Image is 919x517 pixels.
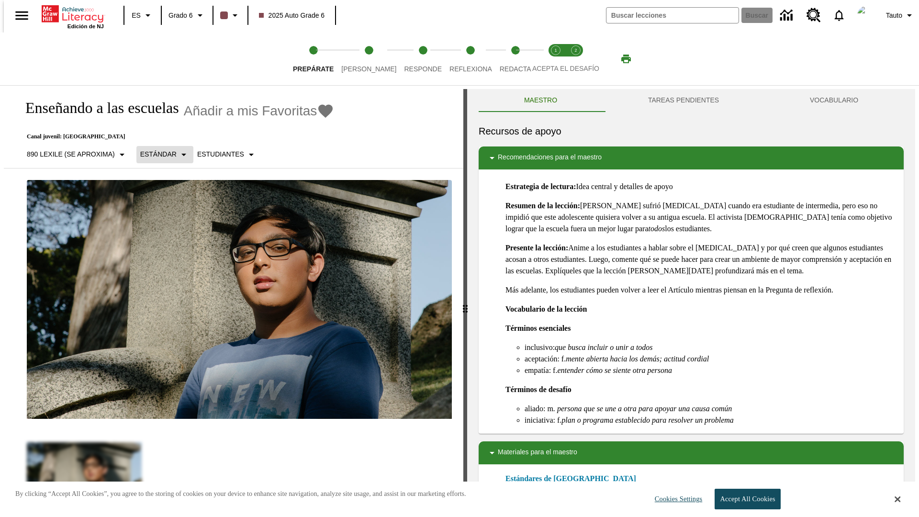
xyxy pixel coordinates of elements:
[886,11,902,21] span: Tauto
[404,65,442,73] span: Responde
[341,65,396,73] span: [PERSON_NAME]
[479,89,603,112] button: Maestro
[463,89,467,517] div: Pulsa la tecla de intro o la barra espaciadora y luego presiona las flechas de derecha e izquierd...
[4,89,463,512] div: reading
[396,33,449,85] button: Responde step 3 of 5
[574,48,577,53] text: 2
[334,33,404,85] button: Lee step 2 of 5
[557,366,584,374] em: entender
[132,11,141,21] span: ES
[165,7,210,24] button: Grado: Grado 6, Elige un grado
[525,415,896,426] li: iniciativa: f.
[197,149,244,159] p: Estudiantes
[588,343,653,351] em: incluir o unir a todos
[801,2,827,28] a: Centro de recursos, Se abrirá en una pestaña nueva.
[442,33,500,85] button: Reflexiona step 4 of 5
[586,366,672,374] em: cómo se siente otra persona
[479,89,904,112] div: Instructional Panel Tabs
[649,225,665,233] em: todos
[479,124,904,139] h6: Recursos de apoyo
[467,89,915,517] div: activity
[525,353,896,365] li: aceptación: f.
[140,149,177,159] p: Estándar
[646,489,706,509] button: Cookies Settings
[285,33,341,85] button: Prepárate step 1 of 5
[216,7,245,24] button: El color de la clase es café oscuro. Cambiar el color de la clase.
[15,489,466,499] p: By clicking “Accept All Cookies”, you agree to the storing of cookies on your device to enhance s...
[15,133,334,140] p: Canal juvenil: [GEOGRAPHIC_DATA]
[505,284,896,296] p: Más adelante, los estudiantes pueden volver a leer el Artículo mientras piensan en la Pregunta de...
[449,65,492,73] span: Reflexiona
[505,202,580,210] strong: Resumen de la lección:
[606,8,739,23] input: Buscar campo
[500,65,531,73] span: Redacta
[882,7,919,24] button: Perfil/Configuración
[498,447,577,459] p: Materiales para el maestro
[259,11,325,21] span: 2025 Auto Grade 6
[764,89,904,112] button: VOCABULARIO
[184,102,335,119] button: Añadir a mis Favoritas - Enseñando a las escuelas
[603,89,764,112] button: TAREAS PENDIENTES
[136,146,193,163] button: Tipo de apoyo, Estándar
[505,385,572,393] strong: Términos de desafío
[715,489,780,509] button: Accept All Cookies
[525,403,896,415] li: aliado: m
[184,103,317,119] span: Añadir a mis Favoritas
[293,65,334,73] span: Prepárate
[586,355,709,363] em: abierta hacia los demás; actitud cordial
[67,23,104,29] span: Edición de NJ
[505,305,587,313] strong: Vocabulario de la lección
[827,3,852,28] a: Notificaciones
[193,146,261,163] button: Seleccionar estudiante
[8,1,36,30] button: Abrir el menú lateral
[168,11,193,21] span: Grado 6
[525,342,896,353] li: inclusivo:
[857,6,876,25] img: Avatar
[553,405,732,413] em: . persona que se une a otra para apoyar una causa común
[525,365,896,376] li: empatía: f.
[27,149,115,159] p: 890 Lexile (Se aproxima)
[566,355,584,363] em: mente
[542,33,570,85] button: Acepta el desafío lee step 1 of 2
[479,146,904,169] div: Recomendaciones para el maestro
[505,473,642,484] a: Estándares de [GEOGRAPHIC_DATA]
[492,33,539,85] button: Redacta step 5 of 5
[505,244,568,252] strong: Presente la lección:
[774,2,801,29] a: Centro de información
[498,152,602,164] p: Recomendaciones para el maestro
[554,48,557,53] text: 1
[895,495,900,504] button: Close
[23,146,132,163] button: Seleccione Lexile, 890 Lexile (Se aproxima)
[479,441,904,464] div: Materiales para el maestro
[505,200,896,235] p: [PERSON_NAME] sufrió [MEDICAL_DATA] cuando era estudiante de intermedia, pero eso no impidió que ...
[42,3,104,29] div: Portada
[561,416,734,424] em: plan o programa establecido para resolver un problema
[505,242,896,277] p: Anime a los estudiantes a hablar sobre el [MEDICAL_DATA] y por qué creen que algunos estudiantes ...
[562,33,590,85] button: Acepta el desafío contesta step 2 of 2
[15,99,179,117] h1: Enseñando a las escuelas
[611,50,641,67] button: Imprimir
[27,180,452,419] img: un adolescente sentado cerca de una gran lápida de cementerio.
[532,65,599,72] span: ACEPTA EL DESAFÍO
[555,343,585,351] em: que busca
[505,182,576,191] strong: Estrategia de lectura:
[505,181,896,192] p: Idea central y detalles de apoyo
[852,3,882,28] button: Escoja un nuevo avatar
[127,7,158,24] button: Lenguaje: ES, Selecciona un idioma
[505,324,571,332] strong: Términos esenciales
